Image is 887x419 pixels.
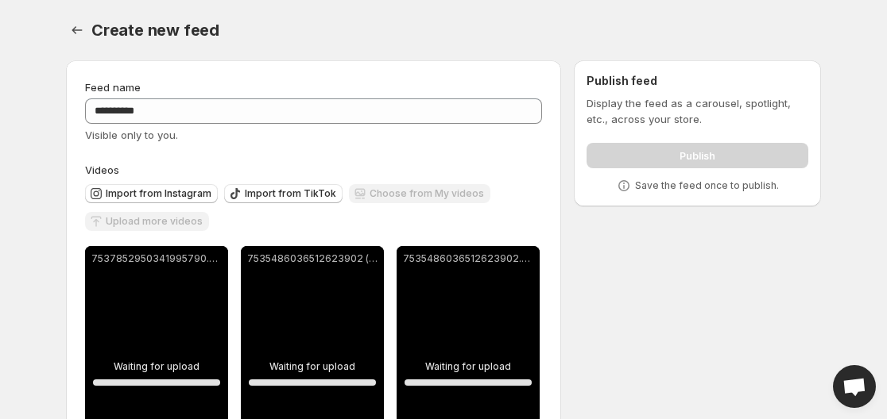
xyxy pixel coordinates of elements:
button: Settings [66,19,88,41]
p: Save the feed once to publish. [635,179,779,192]
span: Create new feed [91,21,219,40]
span: Videos [85,163,119,176]
button: Import from TikTok [224,184,343,203]
h2: Publish feed [587,73,808,89]
p: 7535486036512623902.mp4 [403,252,533,265]
span: Visible only to you. [85,129,178,141]
p: 7535486036512623902 (1).mp4 [247,252,378,265]
p: 7537852950341995790.mp4 [91,252,222,265]
p: Display the feed as a carousel, spotlight, etc., across your store. [587,95,808,127]
span: Feed name [85,81,141,94]
span: Import from Instagram [106,187,211,200]
button: Import from Instagram [85,184,218,203]
div: Open chat [833,365,876,408]
span: Import from TikTok [245,187,336,200]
